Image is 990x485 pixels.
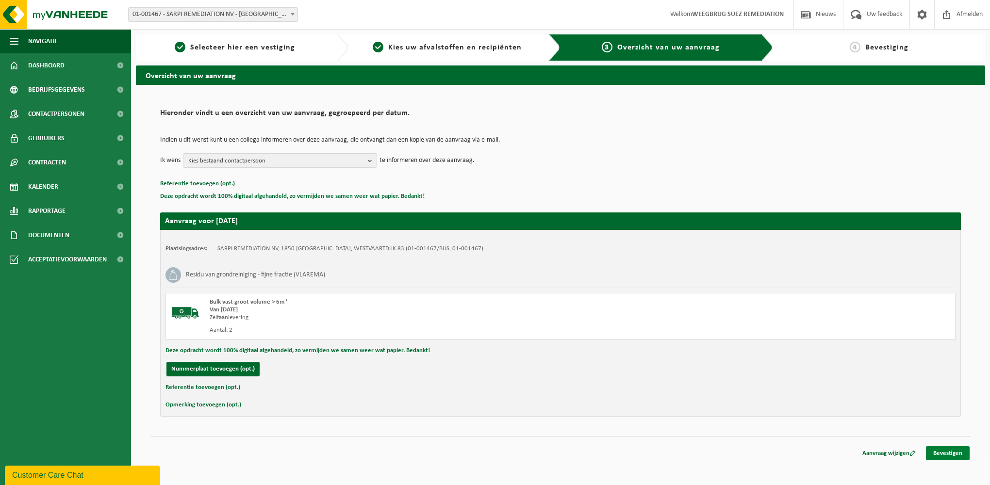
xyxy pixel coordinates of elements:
span: Gebruikers [28,126,65,150]
iframe: chat widget [5,464,162,485]
strong: Aanvraag voor [DATE] [165,217,238,225]
a: Aanvraag wijzigen [855,446,923,460]
h2: Overzicht van uw aanvraag [136,65,985,84]
span: Kies bestaand contactpersoon [188,154,364,168]
strong: Van [DATE] [210,307,238,313]
span: Bedrijfsgegevens [28,78,85,102]
p: Indien u dit wenst kunt u een collega informeren over deze aanvraag, die ontvangt dan een kopie v... [160,137,961,144]
button: Opmerking toevoegen (opt.) [165,399,241,411]
p: Ik wens [160,153,181,168]
span: 3 [602,42,612,52]
span: Kies uw afvalstoffen en recipiënten [388,44,522,51]
span: 2 [373,42,383,52]
button: Kies bestaand contactpersoon [183,153,377,168]
span: Contactpersonen [28,102,84,126]
span: 01-001467 - SARPI REMEDIATION NV - GRIMBERGEN [128,7,298,22]
strong: Plaatsingsadres: [165,245,208,252]
button: Deze opdracht wordt 100% digitaal afgehandeld, zo vermijden we samen weer wat papier. Bedankt! [160,190,425,203]
button: Referentie toevoegen (opt.) [160,178,235,190]
span: 4 [850,42,860,52]
a: 2Kies uw afvalstoffen en recipiënten [353,42,542,53]
p: te informeren over deze aanvraag. [379,153,475,168]
span: Rapportage [28,199,66,223]
h3: Residu van grondreiniging - fijne fractie (VLAREMA) [186,267,325,283]
button: Referentie toevoegen (opt.) [165,381,240,394]
a: Bevestigen [926,446,970,460]
span: Documenten [28,223,69,247]
span: 01-001467 - SARPI REMEDIATION NV - GRIMBERGEN [129,8,297,21]
span: Bulk vast groot volume > 6m³ [210,299,287,305]
button: Nummerplaat toevoegen (opt.) [166,362,260,376]
img: BL-SO-LV.png [171,298,200,327]
strong: WEEGBRUG SUEZ REMEDIATION [692,11,784,18]
div: Zelfaanlevering [210,314,599,322]
span: Bevestiging [865,44,908,51]
div: Aantal: 2 [210,326,599,334]
span: Contracten [28,150,66,175]
span: Navigatie [28,29,58,53]
span: 1 [175,42,185,52]
span: Kalender [28,175,58,199]
button: Deze opdracht wordt 100% digitaal afgehandeld, zo vermijden we samen weer wat papier. Bedankt! [165,344,430,357]
a: 1Selecteer hier een vestiging [141,42,329,53]
span: Overzicht van uw aanvraag [617,44,720,51]
span: Acceptatievoorwaarden [28,247,107,272]
span: Selecteer hier een vestiging [190,44,295,51]
td: SARPI REMEDIATION NV, 1850 [GEOGRAPHIC_DATA], WESTVAARTDIJK 83 (01-001467/BUS, 01-001467) [217,245,483,253]
h2: Hieronder vindt u een overzicht van uw aanvraag, gegroepeerd per datum. [160,109,961,122]
span: Dashboard [28,53,65,78]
